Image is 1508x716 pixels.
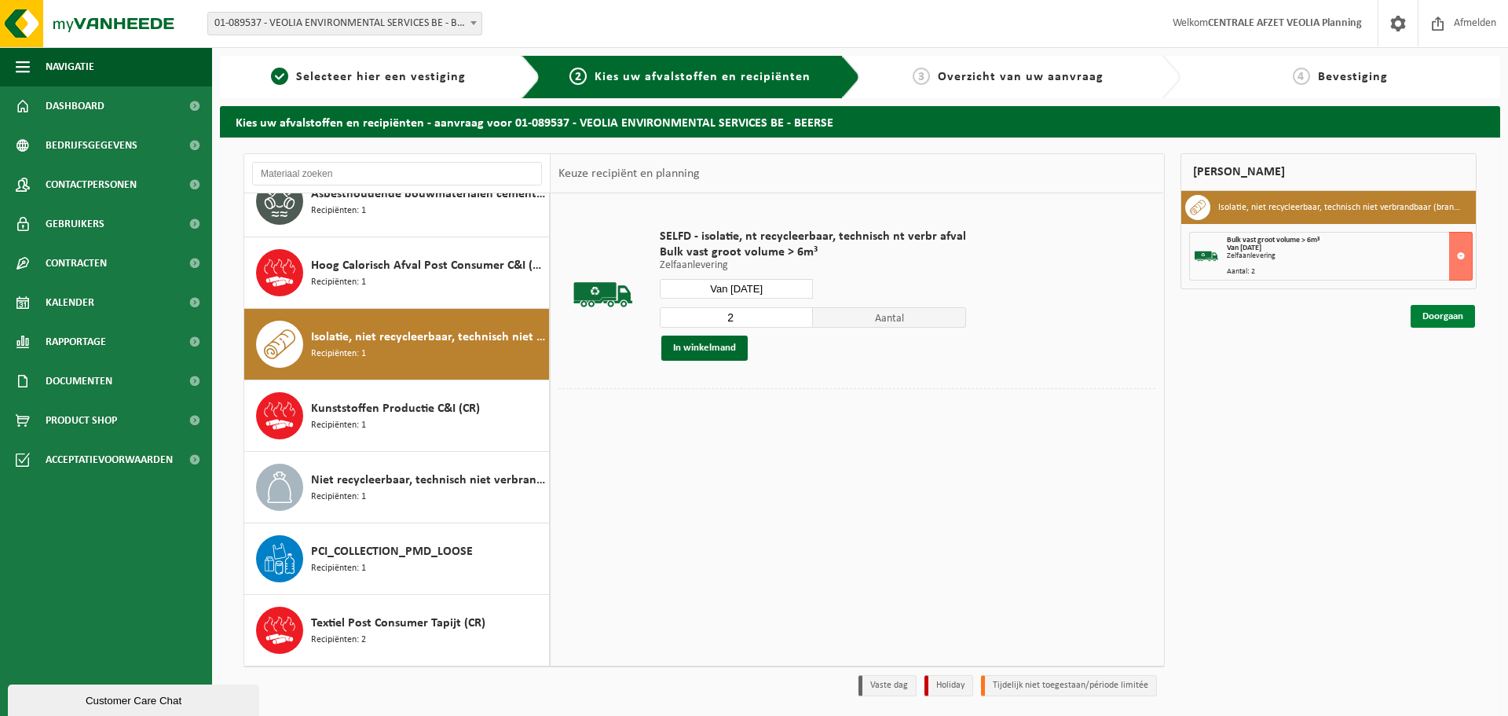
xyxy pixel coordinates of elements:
button: Asbesthoudende bouwmaterialen cementgebonden met isolatie(hechtgebonden) Recipiënten: 1 [244,166,550,237]
span: Documenten [46,362,112,401]
button: In winkelmand [661,336,748,361]
span: Selecteer hier een vestiging [296,71,466,83]
div: Aantal: 2 [1227,268,1473,276]
button: PCI_COLLECTION_PMD_LOOSE Recipiënten: 1 [244,523,550,595]
span: Hoog Calorisch Afval Post Consumer C&I (CR) [311,256,545,275]
h3: Isolatie, niet recycleerbaar, technisch niet verbrandbaar (brandbaar) [1218,195,1465,220]
span: Bulk vast groot volume > 6m³ [1227,236,1319,244]
span: Textiel Post Consumer Tapijt (CR) [311,614,485,633]
span: Recipiënten: 1 [311,275,366,290]
span: Gebruikers [46,204,104,244]
h2: Kies uw afvalstoffen en recipiënten - aanvraag voor 01-089537 - VEOLIA ENVIRONMENTAL SERVICES BE ... [220,106,1500,137]
span: Contactpersonen [46,165,137,204]
div: Keuze recipiënt en planning [551,154,708,193]
span: Kies uw afvalstoffen en recipiënten [595,71,811,83]
span: Aantal [813,307,966,328]
span: Rapportage [46,322,106,362]
span: 3 [913,68,930,85]
span: SELFD - isolatie, nt recycleerbaar, technisch nt verbr afval [660,229,966,244]
span: Recipiënten: 1 [311,418,366,433]
span: Recipiënten: 1 [311,347,366,362]
span: 01-089537 - VEOLIA ENVIRONMENTAL SERVICES BE - BEERSE [208,13,481,35]
span: 01-089537 - VEOLIA ENVIRONMENTAL SERVICES BE - BEERSE [207,12,482,35]
a: Doorgaan [1411,305,1475,328]
span: Bevestiging [1318,71,1388,83]
li: Holiday [924,675,973,696]
button: Kunststoffen Productie C&I (CR) Recipiënten: 1 [244,380,550,452]
span: Asbesthoudende bouwmaterialen cementgebonden met isolatie(hechtgebonden) [311,185,545,204]
span: PCI_COLLECTION_PMD_LOOSE [311,542,473,561]
strong: Van [DATE] [1227,244,1261,252]
span: Kunststoffen Productie C&I (CR) [311,399,480,418]
span: Niet recycleerbaar, technisch niet verbrandbaar afval (brandbaar) [311,471,545,490]
span: Bedrijfsgegevens [46,126,137,165]
span: 1 [271,68,288,85]
input: Materiaal zoeken [252,162,542,185]
span: Isolatie, niet recycleerbaar, technisch niet verbrandbaar (brandbaar) [311,328,545,347]
span: Kalender [46,283,94,322]
span: Contracten [46,244,107,283]
span: Dashboard [46,86,104,126]
a: 1Selecteer hier een vestiging [228,68,509,86]
button: Textiel Post Consumer Tapijt (CR) Recipiënten: 2 [244,595,550,666]
span: Acceptatievoorwaarden [46,440,173,479]
button: Hoog Calorisch Afval Post Consumer C&I (CR) Recipiënten: 1 [244,237,550,309]
button: Niet recycleerbaar, technisch niet verbrandbaar afval (brandbaar) Recipiënten: 1 [244,452,550,523]
span: Recipiënten: 1 [311,204,366,218]
span: Recipiënten: 2 [311,633,366,648]
input: Selecteer datum [660,279,813,299]
div: Zelfaanlevering [1227,252,1473,260]
span: 2 [569,68,587,85]
span: Recipiënten: 1 [311,490,366,505]
li: Vaste dag [858,675,917,696]
span: Product Shop [46,401,117,440]
span: Bulk vast groot volume > 6m³ [660,244,966,260]
strong: CENTRALE AFZET VEOLIA Planning [1208,17,1362,29]
span: 4 [1293,68,1310,85]
span: Navigatie [46,47,94,86]
li: Tijdelijk niet toegestaan/période limitée [981,675,1157,696]
button: Isolatie, niet recycleerbaar, technisch niet verbrandbaar (brandbaar) Recipiënten: 1 [244,309,550,380]
span: Overzicht van uw aanvraag [938,71,1104,83]
iframe: chat widget [8,681,262,716]
div: [PERSON_NAME] [1180,153,1477,191]
p: Zelfaanlevering [660,260,966,271]
span: Recipiënten: 1 [311,561,366,576]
